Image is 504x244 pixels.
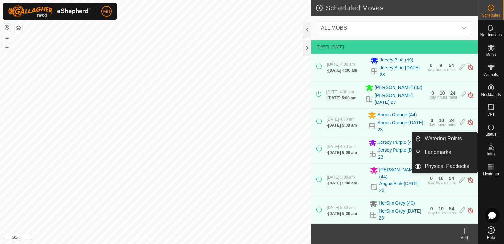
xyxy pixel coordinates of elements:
[3,43,11,51] button: –
[457,21,471,35] div: dropdown trigger
[449,118,455,123] div: 24
[421,132,477,145] a: Watering Points
[439,118,444,123] div: 10
[15,24,22,32] button: Map Layers
[318,21,457,35] span: ALL MOBS
[375,92,425,106] a: [PERSON_NAME] [DATE] 23
[480,33,502,37] span: Notifications
[412,132,477,145] li: Watering Points
[467,91,474,98] img: Turn off schedule move
[437,95,447,99] div: hours
[487,152,495,156] span: Infra
[103,8,110,15] span: MB
[438,206,444,211] div: 10
[439,63,442,68] div: 9
[430,206,433,211] div: 0
[425,162,469,170] span: Physical Paddocks
[326,90,354,94] span: [DATE] 4:30 am
[428,181,434,184] div: day
[317,45,329,49] span: [DATE]
[378,139,416,147] span: Jersey Purple (43)
[449,206,454,211] div: 54
[449,95,457,99] div: mins
[428,68,434,72] div: day
[436,123,446,127] div: hours
[425,135,462,142] span: Watering Points
[327,117,354,122] span: [DATE] 4:30 am
[421,146,477,159] a: Landmarks
[327,175,355,180] span: [DATE] 5:00 am
[327,205,354,210] span: [DATE] 5:30 am
[447,181,456,184] div: mins
[3,35,11,43] button: +
[436,181,446,184] div: hours
[438,176,444,181] div: 10
[327,67,357,73] div: -
[315,4,478,12] h2: Scheduled Moves
[481,93,501,97] span: Neckbands
[379,200,415,208] span: HerSim Grey (40)
[429,123,435,127] div: day
[375,84,422,92] span: [PERSON_NAME] (33)
[484,73,498,77] span: Animals
[377,119,425,133] a: Angus Orange [DATE] 23
[450,91,456,95] div: 24
[329,45,344,49] span: - [DATE]
[327,62,355,67] span: [DATE] 4:00 am
[379,208,425,222] a: HerSim Grey [DATE] 23
[378,147,425,161] a: Jersey Purple [DATE] 23
[379,180,425,194] a: Angus Pink [DATE] 23
[321,25,347,31] span: ALL MOBS
[448,123,456,127] div: mins
[449,63,454,68] div: 54
[380,57,413,64] span: Jersey Blue (49)
[380,64,424,78] a: Jersey Blue [DATE] 23
[327,144,354,149] span: [DATE] 4:30 am
[425,148,451,156] span: Landmarks
[436,68,446,72] div: hours
[451,235,478,241] div: Add
[412,160,477,173] li: Physical Paddocks
[430,63,433,68] div: 0
[377,111,417,119] span: Angus Orange (44)
[487,236,495,240] span: Help
[326,95,357,101] div: -
[483,172,499,176] span: Heatmap
[421,160,477,173] a: Physical Paddocks
[430,176,433,181] div: 0
[440,91,445,95] div: 10
[429,95,436,99] div: day
[428,211,435,215] div: day
[467,177,474,183] img: Turn off schedule move
[467,119,474,126] img: Turn off schedule move
[447,211,456,215] div: mins
[431,91,434,95] div: 0
[447,68,455,72] div: mins
[436,211,446,215] div: hours
[449,176,454,181] div: 54
[130,235,154,241] a: Privacy Policy
[485,132,496,136] span: Status
[467,64,474,71] img: Turn off schedule move
[328,68,357,73] span: [DATE] 4:30 am
[379,166,425,180] span: [PERSON_NAME] (44)
[328,96,357,100] span: [DATE] 5:00 am
[327,180,357,186] div: -
[328,211,357,216] span: [DATE] 5:30 am
[327,122,357,128] div: -
[327,150,357,156] div: -
[431,118,433,123] div: 0
[467,207,474,214] img: Turn off schedule move
[478,224,504,242] a: Help
[8,5,90,17] img: Gallagher Logo
[482,13,500,17] span: Schedules
[327,211,357,217] div: -
[328,181,357,185] span: [DATE] 5:30 am
[3,24,11,32] button: Reset Map
[328,123,357,128] span: [DATE] 5:00 am
[487,112,494,116] span: VPs
[412,146,477,159] li: Landmarks
[328,150,357,155] span: [DATE] 5:00 am
[486,53,496,57] span: Mobs
[162,235,182,241] a: Contact Us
